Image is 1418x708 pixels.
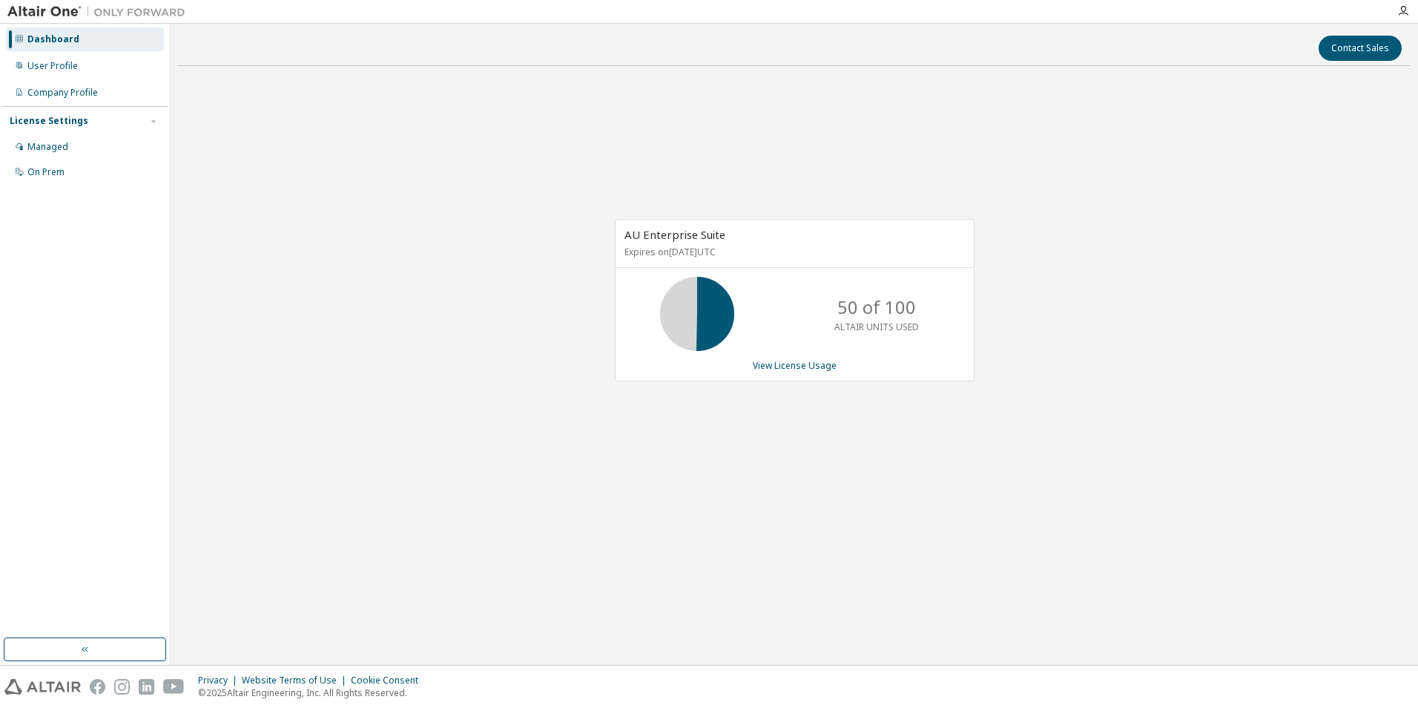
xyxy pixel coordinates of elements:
div: Website Terms of Use [242,675,351,686]
p: 50 of 100 [837,295,916,320]
img: altair_logo.svg [4,679,81,695]
div: Privacy [198,675,242,686]
button: Contact Sales [1319,36,1402,61]
img: instagram.svg [114,679,130,695]
div: License Settings [10,115,88,127]
div: On Prem [27,166,65,178]
div: User Profile [27,60,78,72]
p: © 2025 Altair Engineering, Inc. All Rights Reserved. [198,686,427,699]
div: Cookie Consent [351,675,427,686]
span: AU Enterprise Suite [624,227,725,242]
a: View License Usage [753,359,837,372]
p: Expires on [DATE] UTC [624,246,961,258]
p: ALTAIR UNITS USED [834,321,919,333]
img: youtube.svg [163,679,185,695]
img: linkedin.svg [139,679,154,695]
div: Dashboard [27,33,79,45]
img: facebook.svg [90,679,105,695]
div: Company Profile [27,87,98,99]
img: Altair One [7,4,193,19]
div: Managed [27,141,68,153]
